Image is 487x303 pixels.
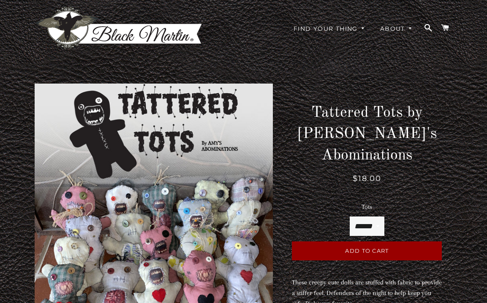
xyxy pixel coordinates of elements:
[353,174,381,183] span: $18.00
[292,103,442,166] h1: Tattered Tots by [PERSON_NAME]'s Abominations
[345,247,389,254] span: Add to Cart
[292,241,442,260] button: Add to Cart
[35,6,204,50] img: Black Martin
[287,18,372,40] a: Find Your Thing
[292,202,442,212] label: Tots
[374,18,419,40] a: About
